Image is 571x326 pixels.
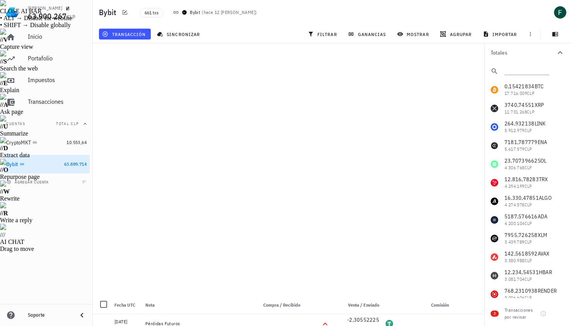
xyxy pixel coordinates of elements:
[145,302,155,308] span: Nota
[494,311,496,317] span: 2
[114,318,139,326] div: [DATE]
[254,296,303,314] div: Compra / Recibido
[142,296,254,314] div: Nota
[396,296,452,314] div: Comisión
[114,302,135,308] span: Fecha UTC
[333,296,382,314] div: Venta / Enviado
[431,302,449,308] span: Comisión
[505,307,537,321] div: Transacciones por revisar
[263,302,300,308] span: Compra / Recibido
[28,312,71,318] div: Soporte
[111,296,142,314] div: Fecha UTC
[347,316,379,323] span: -2,30552225
[348,302,379,308] span: Venta / Enviado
